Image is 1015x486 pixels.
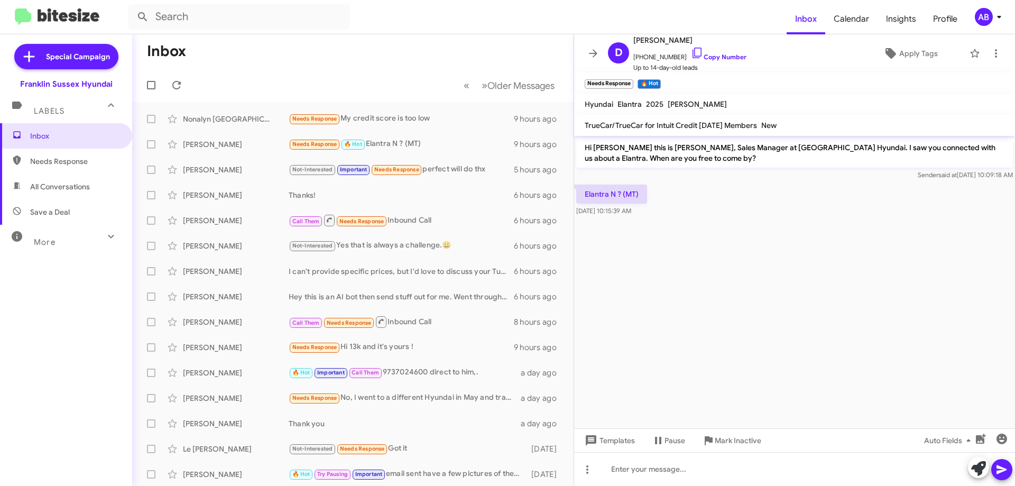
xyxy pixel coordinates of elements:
span: [PERSON_NAME] [668,99,727,109]
button: AB [966,8,1003,26]
span: [PERSON_NAME] [633,34,746,47]
div: 6 hours ago [514,266,565,277]
div: [PERSON_NAME] [183,139,289,150]
a: Copy Number [691,53,746,61]
div: Thank you [289,418,521,429]
button: Apply Tags [856,44,964,63]
div: 8 hours ago [514,317,565,327]
span: Try Pausing [317,471,348,478]
div: [DATE] [526,444,565,454]
div: 6 hours ago [514,291,565,302]
div: Hi 13k and it's yours ! [289,341,514,353]
span: Needs Response [292,395,337,401]
div: [PERSON_NAME] [183,393,289,404]
p: Hi [PERSON_NAME] this is [PERSON_NAME], Sales Manager at [GEOGRAPHIC_DATA] Hyundai. I saw you con... [576,138,1013,168]
div: 9 hours ago [514,139,565,150]
span: Call Them [292,218,320,225]
div: [PERSON_NAME] [183,317,289,327]
span: All Conversations [30,181,90,192]
div: [PERSON_NAME] [183,241,289,251]
span: Needs Response [339,218,384,225]
span: » [482,79,487,92]
div: AB [975,8,993,26]
span: Save a Deal [30,207,70,217]
span: 🔥 Hot [292,369,310,376]
span: Inbox [30,131,120,141]
div: [PERSON_NAME] [183,368,289,378]
div: [PERSON_NAME] [183,418,289,429]
span: Needs Response [340,445,385,452]
button: Templates [574,431,643,450]
span: Inbox [787,4,825,34]
span: Not-Interested [292,166,333,173]
span: Hyundai [585,99,613,109]
span: Labels [34,106,64,116]
small: 🔥 Hot [638,79,660,89]
span: Older Messages [487,80,555,91]
span: [DATE] 10:15:39 AM [576,207,631,215]
div: Franklin Sussex Hyundai [20,79,113,89]
span: Needs Response [374,166,419,173]
a: Special Campaign [14,44,118,69]
span: Important [317,369,345,376]
input: Search [128,4,350,30]
span: Needs Response [292,141,337,148]
span: Pause [665,431,685,450]
div: a day ago [521,418,565,429]
a: Profile [925,4,966,34]
span: Special Campaign [46,51,110,62]
button: Next [475,75,561,96]
div: Inbound Call [289,315,514,328]
div: 9 hours ago [514,114,565,124]
div: a day ago [521,393,565,404]
div: Le [PERSON_NAME] [183,444,289,454]
div: email sent have a few pictures of the tucson plus the back and Styrofoam tray being removed. also... [289,468,526,480]
div: [PERSON_NAME] [183,266,289,277]
div: a day ago [521,368,565,378]
span: TrueCar/TrueCar for Intuit Credit [DATE] Members [585,121,757,130]
h1: Inbox [147,43,186,60]
div: [PERSON_NAME] [183,469,289,480]
div: 6 hours ago [514,190,565,200]
div: My credit score is too low [289,113,514,125]
div: [DATE] [526,469,565,480]
span: Elantra [617,99,642,109]
button: Pause [643,431,694,450]
span: D [615,44,623,61]
span: 🔥 Hot [344,141,362,148]
span: Needs Response [292,344,337,351]
span: New [761,121,777,130]
span: Apply Tags [899,44,938,63]
div: Elantra N ? (MT) [289,138,514,150]
span: Up to 14-day-old leads [633,62,746,73]
div: 5 hours ago [514,164,565,175]
div: No, I went to a different Hyundai in May and traded in for a new. [289,392,521,404]
div: Got it [289,443,526,455]
span: Important [355,471,383,478]
span: Call Them [352,369,379,376]
div: Inbound Call [289,214,514,227]
span: Templates [583,431,635,450]
span: Not-Interested [292,242,333,249]
div: 9737024600 direct to him,. [289,366,521,379]
div: I can't provide specific prices, but I'd love to discuss your Tucson further. Let's set up an app... [289,266,514,277]
span: « [464,79,469,92]
small: Needs Response [585,79,633,89]
span: 🔥 Hot [292,471,310,478]
button: Previous [457,75,476,96]
div: Yes that is always a challenge.😀 [289,240,514,252]
span: Sender [DATE] 10:09:18 AM [918,171,1013,179]
span: More [34,237,56,247]
span: Needs Response [327,319,372,326]
div: [PERSON_NAME] [183,215,289,226]
span: Needs Response [292,115,337,122]
div: Hey this is an AI bot then send stuff out for me. Went through our whole inventory we got nothing... [289,291,514,302]
span: Not-Interested [292,445,333,452]
nav: Page navigation example [458,75,561,96]
div: 9 hours ago [514,342,565,353]
div: perfect will do thx [289,163,514,176]
button: Auto Fields [916,431,983,450]
a: Calendar [825,4,878,34]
